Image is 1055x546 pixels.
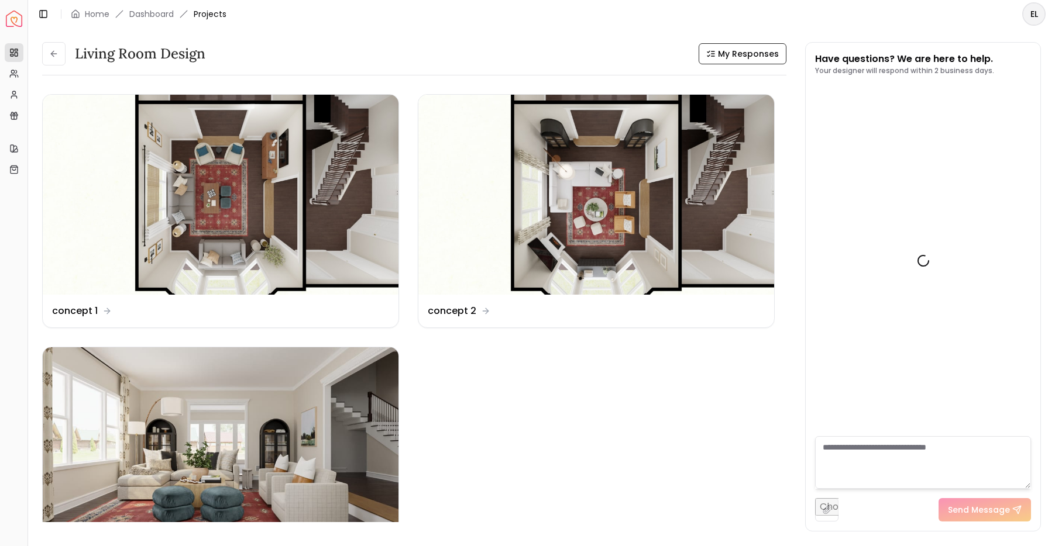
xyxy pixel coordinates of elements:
[52,304,98,318] dd: concept 1
[129,8,174,20] a: Dashboard
[6,11,22,27] a: Spacejoy
[43,95,398,295] img: concept 1
[428,304,476,318] dd: concept 2
[418,94,775,328] a: concept 2concept 2
[75,44,205,63] h3: Living Room design
[418,95,774,295] img: concept 2
[6,11,22,27] img: Spacejoy Logo
[699,43,786,64] button: My Responses
[85,8,109,20] a: Home
[194,8,226,20] span: Projects
[1023,4,1044,25] span: EL
[718,48,779,60] span: My Responses
[815,52,994,66] p: Have questions? We are here to help.
[42,94,399,328] a: concept 1concept 1
[1022,2,1046,26] button: EL
[71,8,226,20] nav: breadcrumb
[815,66,994,75] p: Your designer will respond within 2 business days.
